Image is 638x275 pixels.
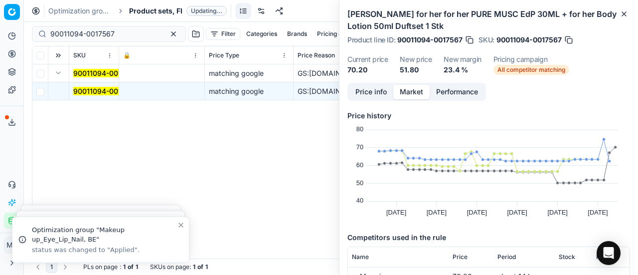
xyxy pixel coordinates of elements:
[356,197,363,204] text: 40
[356,179,363,187] text: 50
[193,263,195,271] strong: 1
[347,233,630,243] h5: Competitors used in the rule
[400,65,432,75] dd: 51.80
[205,263,208,271] strong: 1
[32,246,177,255] div: status was changed to "Applied".
[347,36,395,43] span: Product line ID :
[298,68,359,78] div: GS:[DOMAIN_NAME]
[356,161,363,169] text: 60
[496,35,562,45] span: 90011094-0017567
[283,28,311,40] button: Brands
[73,86,138,96] button: 90011094-0017567
[478,36,494,43] span: SKU :
[48,6,227,16] nav: breadcrumb
[4,237,20,253] button: MC
[197,263,203,271] strong: of
[186,6,227,16] span: Updating...
[73,68,138,78] button: 90011094-0017567
[347,8,630,32] h2: [PERSON_NAME] for her for her PURE MUSC EdP 30ML + for her Body Lotion 50ml Duftset 1 Stk
[298,51,335,59] span: Price Reason
[128,263,134,271] strong: of
[497,253,516,261] span: Period
[467,209,487,216] text: [DATE]
[347,65,388,75] dd: 70.20
[596,253,615,261] span: Promo
[83,263,138,271] div: :
[444,65,481,75] dd: 23.4 %
[397,35,463,45] span: 90011094-0017567
[123,51,131,59] span: 🔒
[453,253,468,261] span: Price
[73,51,86,59] span: SKU
[83,263,118,271] span: PLs on page
[50,29,159,39] input: Search by SKU or title
[588,209,608,216] text: [DATE]
[52,49,64,61] button: Expand all
[597,241,621,265] div: Open Intercom Messenger
[32,225,177,245] div: Optimization group "Makeup up_Eye_Lip_Nail, BE"
[209,68,289,78] div: matching google
[209,86,289,96] div: matching google
[427,209,447,216] text: [DATE]
[547,209,567,216] text: [DATE]
[393,85,430,99] button: Market
[313,28,370,40] button: Pricing campaign
[206,28,240,40] button: Filter
[347,111,630,121] h5: Price history
[493,56,569,63] dt: Pricing campaign
[46,261,57,273] button: 1
[347,56,388,63] dt: Current price
[136,263,138,271] strong: 1
[73,87,138,95] mark: 90011094-0017567
[386,209,406,216] text: [DATE]
[59,261,71,273] button: Go to next page
[242,28,281,40] button: Categories
[209,51,239,59] span: Price Type
[123,263,126,271] strong: 1
[129,6,182,16] span: Product sets, FI
[129,6,227,16] span: Product sets, FIUpdating...
[349,85,393,99] button: Price info
[175,219,187,231] button: Close toast
[150,263,191,271] span: SKUs on page :
[559,253,575,261] span: Stock
[493,65,569,75] span: All competitor matching
[32,261,44,273] button: Go to previous page
[400,56,432,63] dt: New price
[356,125,363,133] text: 80
[48,6,112,16] a: Optimization groups
[356,143,363,151] text: 70
[352,253,369,261] span: Name
[73,69,138,77] mark: 90011094-0017567
[430,85,484,99] button: Performance
[507,209,527,216] text: [DATE]
[298,86,359,96] div: GS:[DOMAIN_NAME]
[52,67,64,79] button: Expand
[4,238,19,253] span: MC
[32,261,71,273] nav: pagination
[444,56,481,63] dt: New margin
